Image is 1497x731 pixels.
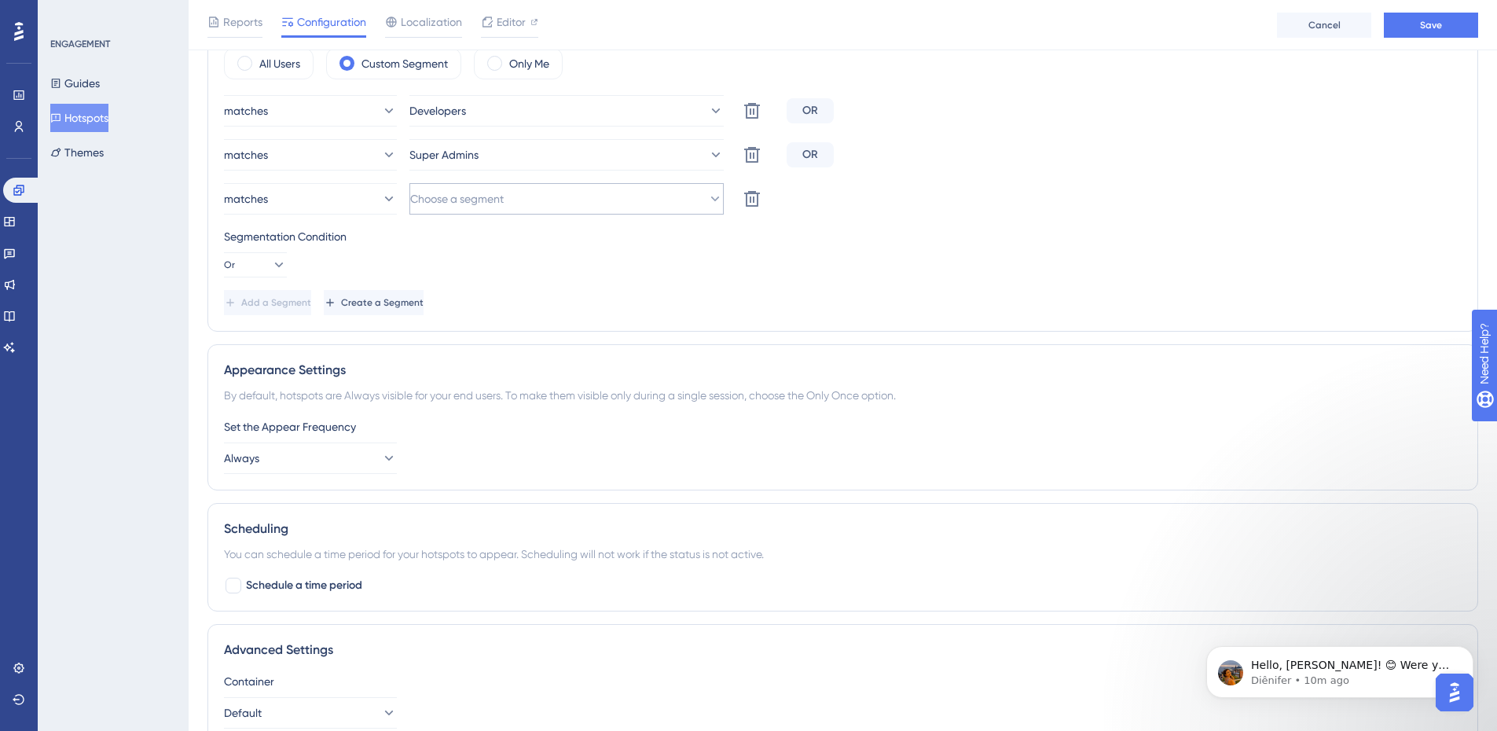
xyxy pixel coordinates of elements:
span: Choose a segment [410,189,504,208]
span: Cancel [1308,19,1341,31]
div: OR [787,142,834,167]
span: Add a Segment [241,296,311,309]
div: ENGAGEMENT [50,38,110,50]
span: Or [224,259,235,271]
button: matches [224,183,397,215]
div: Appearance Settings [224,361,1462,380]
span: Create a Segment [341,296,424,309]
div: Set the Appear Frequency [224,417,1462,436]
span: Reports [223,13,262,31]
div: Segmentation Condition [224,227,1462,246]
button: Choose a segment [409,183,724,215]
span: Need Help? [37,4,98,23]
span: Always [224,449,259,468]
div: OR [787,98,834,123]
button: Guides [50,69,100,97]
button: Save [1384,13,1478,38]
span: matches [224,145,268,164]
button: Developers [409,95,724,127]
span: Default [224,703,262,722]
label: Only Me [509,54,549,73]
iframe: UserGuiding AI Assistant Launcher [1431,669,1478,716]
div: Scheduling [224,520,1462,538]
button: Or [224,252,287,277]
button: Default [224,697,397,729]
button: Always [224,443,397,474]
span: Editor [497,13,526,31]
span: Localization [401,13,462,31]
button: matches [224,95,397,127]
iframe: Intercom notifications message [1183,613,1497,723]
span: Save [1420,19,1442,31]
div: Advanced Settings [224,641,1462,659]
button: Cancel [1277,13,1371,38]
button: matches [224,139,397,171]
button: Themes [50,138,104,167]
label: All Users [259,54,300,73]
div: By default, hotspots are Always visible for your end users. To make them visible only during a si... [224,386,1462,405]
label: Custom Segment [361,54,448,73]
span: matches [224,189,268,208]
span: Schedule a time period [246,576,362,595]
button: Add a Segment [224,290,311,315]
button: Super Admins [409,139,724,171]
span: Configuration [297,13,366,31]
span: Super Admins [409,145,479,164]
span: Developers [409,101,466,120]
button: Create a Segment [324,290,424,315]
div: You can schedule a time period for your hotspots to appear. Scheduling will not work if the statu... [224,545,1462,564]
span: matches [224,101,268,120]
div: Container [224,672,1462,691]
button: Hotspots [50,104,108,132]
